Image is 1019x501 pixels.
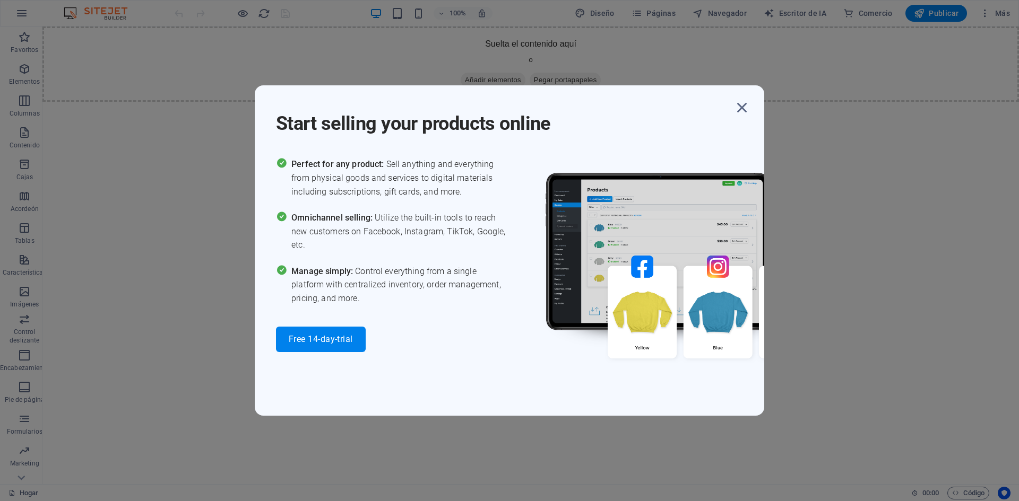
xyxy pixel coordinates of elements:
[291,265,509,305] span: Control everything from a single platform with centralized inventory, order management, pricing, ...
[491,49,555,57] font: Pegar portapapeles
[291,213,375,223] span: Omnichannel selling:
[291,157,509,198] span: Sell anything and everything from physical goods and services to digital materials including subs...
[289,335,353,344] span: Free 14-day-trial
[422,49,479,57] font: Añadir elementos
[291,159,386,169] span: Perfect for any product:
[291,266,355,276] span: Manage simply:
[528,157,847,389] img: promo_image.png
[276,327,366,352] button: Free 14-day-trial
[291,211,509,252] span: Utilize the built-in tools to reach new customers on Facebook, Instagram, TikTok, Google, etc.
[276,98,732,136] h1: Start selling your products online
